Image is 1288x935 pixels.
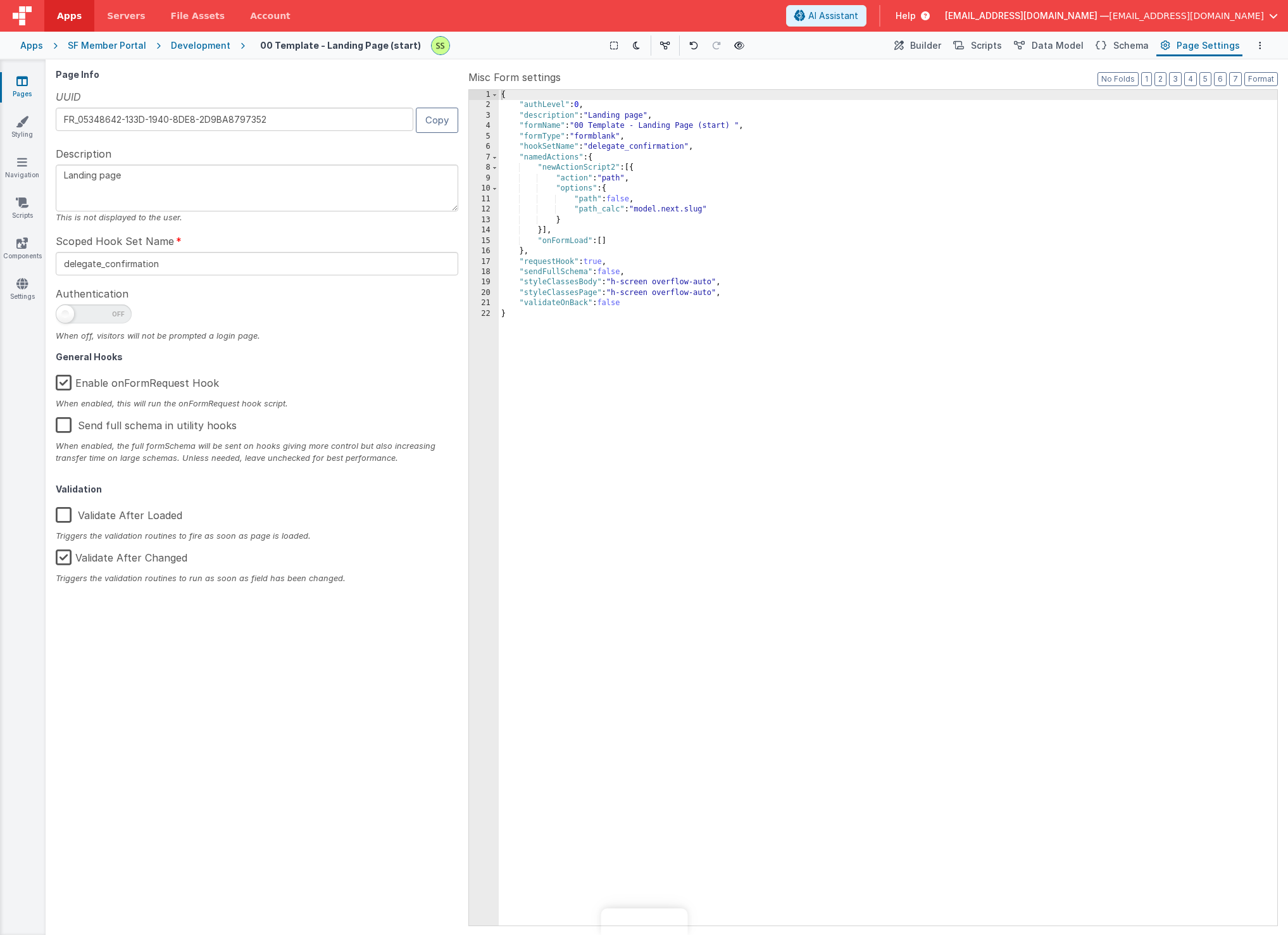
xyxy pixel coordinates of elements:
div: Development [171,39,230,52]
span: Scripts [971,39,1002,52]
button: Copy [416,108,458,132]
strong: Validation [56,484,102,494]
button: Data Model [1010,35,1086,56]
span: Page Settings [1177,39,1240,52]
label: Send full schema in utility hooks [56,410,237,437]
span: Help [896,9,916,22]
div: 2 [469,100,499,110]
button: Page Settings [1156,35,1242,56]
div: 18 [469,267,499,277]
button: Format [1244,72,1278,86]
div: 5 [469,132,499,142]
div: When off, visitors will not be prompted a login page. [56,330,458,342]
span: Schema [1113,39,1149,52]
div: 14 [469,225,499,235]
div: 8 [469,163,499,173]
label: Enable onFormRequest Hook [56,367,219,394]
button: Schema [1091,35,1151,56]
div: 9 [469,173,499,184]
span: Authentication [56,286,128,301]
div: Apps [20,39,43,52]
div: This is not displayed to the user. [56,211,458,223]
span: Description [56,146,111,161]
div: 4 [469,121,499,131]
label: Validate After Changed [56,542,187,569]
span: Misc Form settings [468,70,561,85]
div: 10 [469,184,499,194]
div: 20 [469,288,499,298]
button: 4 [1184,72,1197,86]
div: Triggers the validation routines to run as soon as field has been changed. [56,572,458,584]
span: Scoped Hook Set Name [56,234,174,249]
div: When enabled, this will run the onFormRequest hook script. [56,398,458,410]
label: Validate After Loaded [56,499,182,527]
div: 17 [469,257,499,267]
span: File Assets [171,9,225,22]
div: 21 [469,298,499,308]
button: 6 [1214,72,1227,86]
button: Options [1253,38,1268,53]
div: When enabled, the full formSchema will be sent on hooks giving more control but also increasing t... [56,440,458,464]
button: [EMAIL_ADDRESS][DOMAIN_NAME] — [EMAIL_ADDRESS][DOMAIN_NAME] [945,9,1278,22]
button: 2 [1154,72,1166,86]
div: 16 [469,246,499,256]
button: 3 [1169,72,1182,86]
button: No Folds [1097,72,1139,86]
strong: General Hooks [56,351,123,362]
div: 1 [469,90,499,100]
span: [EMAIL_ADDRESS][DOMAIN_NAME] — [945,9,1109,22]
button: 1 [1141,72,1152,86]
span: [EMAIL_ADDRESS][DOMAIN_NAME] [1109,9,1264,22]
span: AI Assistant [808,9,858,22]
span: Apps [57,9,82,22]
button: 5 [1199,72,1211,86]
div: 22 [469,309,499,319]
div: 13 [469,215,499,225]
div: 6 [469,142,499,152]
strong: Page Info [56,69,99,80]
span: Builder [910,39,941,52]
div: 19 [469,277,499,287]
iframe: Marker.io feedback button [601,908,687,935]
div: 7 [469,153,499,163]
button: 7 [1229,72,1242,86]
span: Data Model [1032,39,1084,52]
button: Builder [890,35,944,56]
h4: 00 Template - Landing Page (start) [260,41,421,50]
span: UUID [56,89,81,104]
div: 3 [469,111,499,121]
div: 12 [469,204,499,215]
img: 8cf74ed78aab3b54564162fcd7d8ab61 [432,37,449,54]
div: 15 [469,236,499,246]
span: Servers [107,9,145,22]
button: AI Assistant [786,5,866,27]
button: Scripts [949,35,1004,56]
div: 11 [469,194,499,204]
div: Triggers the validation routines to fire as soon as page is loaded. [56,530,458,542]
div: SF Member Portal [68,39,146,52]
